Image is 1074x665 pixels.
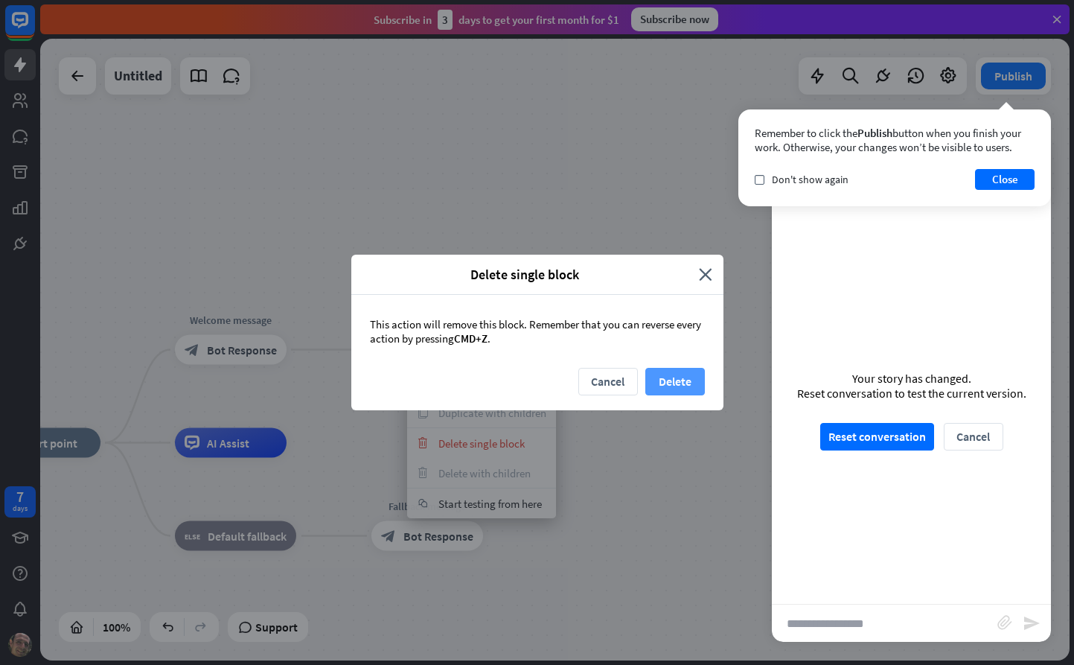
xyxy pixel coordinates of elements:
span: Publish [857,126,892,140]
span: Delete single block [362,266,688,283]
div: This action will remove this block. Remember that you can reverse every action by pressing . [351,295,723,368]
span: Don't show again [772,173,848,186]
div: Your story has changed. [797,371,1026,386]
button: Delete [645,368,705,395]
i: close [699,266,712,283]
i: block_attachment [997,615,1012,630]
button: Reset conversation [820,423,934,451]
i: send [1023,614,1041,632]
div: Remember to click the button when you finish your work. Otherwise, your changes won’t be visible ... [755,126,1035,154]
div: Reset conversation to test the current version. [797,386,1026,401]
button: Cancel [944,423,1003,451]
span: CMD+Z [454,331,488,346]
button: Cancel [578,368,638,395]
button: Open LiveChat chat widget [12,6,57,51]
button: Close [975,169,1035,190]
